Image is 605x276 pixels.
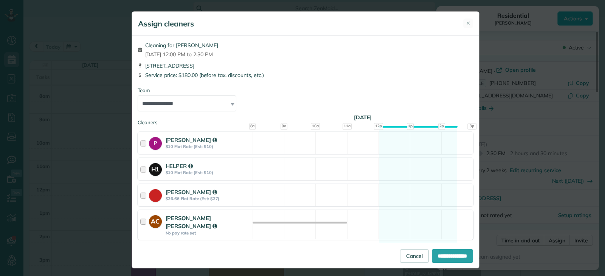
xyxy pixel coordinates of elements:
[149,163,162,174] strong: H1
[400,249,429,263] a: Cancel
[138,87,473,94] div: Team
[166,230,250,236] strong: No pay rate set
[138,19,194,29] h5: Assign cleaners
[166,188,217,196] strong: [PERSON_NAME]
[138,71,473,79] div: Service price: $180.00 (before tax, discounts, etc.)
[145,51,218,58] span: [DATE] 12:00 PM to 2:30 PM
[138,62,473,69] div: [STREET_ADDRESS]
[166,144,250,149] strong: $10 Flat Rate (Est: $10)
[149,215,162,226] strong: AC
[166,170,250,175] strong: $10 Flat Rate (Est: $10)
[166,196,250,201] strong: $26.66 Flat Rate (Est: $27)
[149,137,162,147] strong: P
[166,214,217,230] strong: [PERSON_NAME] [PERSON_NAME]
[166,136,217,143] strong: [PERSON_NAME]
[466,20,470,27] span: ✕
[166,162,193,170] strong: HELPER
[145,42,218,49] span: Cleaning for [PERSON_NAME]
[138,119,473,121] div: Cleaners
